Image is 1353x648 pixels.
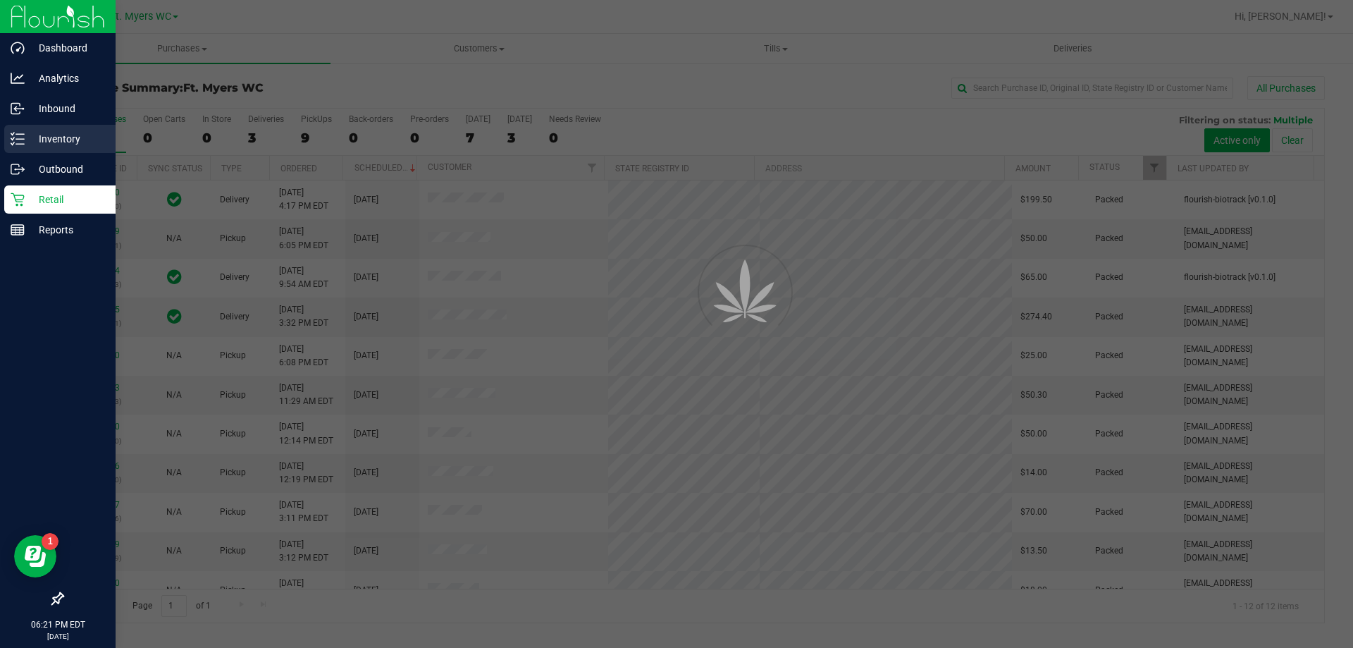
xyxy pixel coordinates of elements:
[25,161,109,178] p: Outbound
[42,533,58,550] iframe: Resource center unread badge
[25,130,109,147] p: Inventory
[25,191,109,208] p: Retail
[11,102,25,116] inline-svg: Inbound
[11,132,25,146] inline-svg: Inventory
[25,100,109,117] p: Inbound
[6,618,109,631] p: 06:21 PM EDT
[6,631,109,642] p: [DATE]
[25,39,109,56] p: Dashboard
[11,41,25,55] inline-svg: Dashboard
[25,221,109,238] p: Reports
[25,70,109,87] p: Analytics
[14,535,56,577] iframe: Resource center
[11,71,25,85] inline-svg: Analytics
[11,162,25,176] inline-svg: Outbound
[11,223,25,237] inline-svg: Reports
[11,192,25,207] inline-svg: Retail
